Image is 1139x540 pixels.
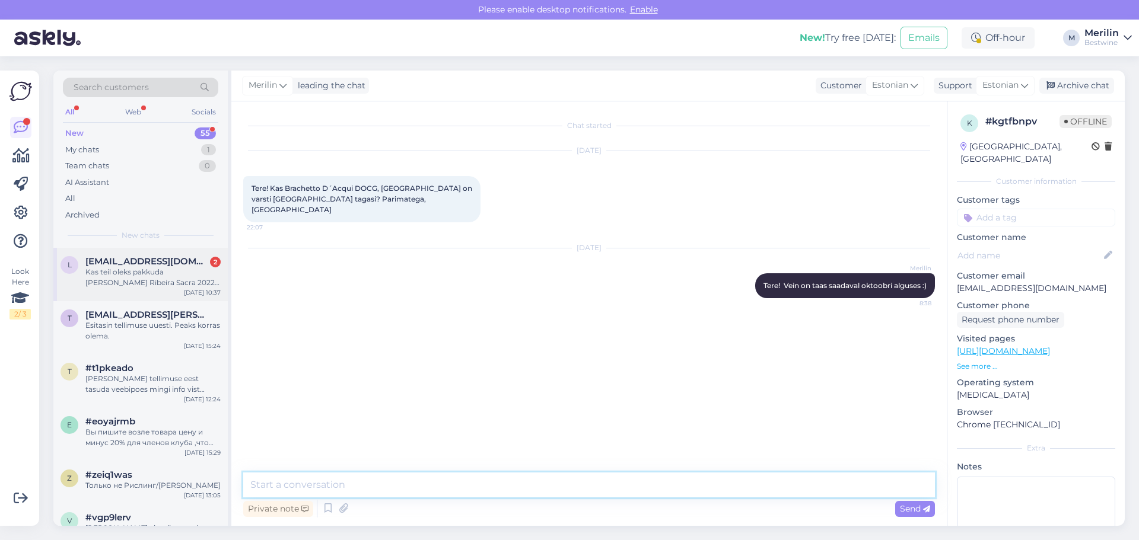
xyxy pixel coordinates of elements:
[67,516,72,525] span: v
[85,256,209,267] span: Liiskasemets@gmail.com
[626,4,661,15] span: Enable
[243,501,313,517] div: Private note
[1084,28,1132,47] a: MerilinBestwine
[85,512,131,523] span: #vgp9lerv
[65,209,100,221] div: Archived
[184,395,221,404] div: [DATE] 12:24
[189,104,218,120] div: Socials
[293,79,365,92] div: leading the chat
[74,81,149,94] span: Search customers
[184,448,221,457] div: [DATE] 15:29
[243,120,935,131] div: Chat started
[957,406,1115,418] p: Browser
[195,127,216,139] div: 55
[184,288,221,297] div: [DATE] 10:37
[957,418,1115,431] p: Chrome [TECHNICAL_ID]
[85,427,221,448] div: Вы пишите возле товара цену и минус 20% для членов клуба ,что это значит???
[65,144,99,156] div: My chats
[122,230,160,241] span: New chats
[1060,115,1112,128] span: Offline
[816,79,862,92] div: Customer
[9,309,31,319] div: 2 / 3
[957,361,1115,372] p: See more ...
[957,209,1115,226] input: Add a tag
[85,523,221,533] div: [PERSON_NAME] vist siise nyyd
[957,461,1115,473] p: Notes
[957,389,1115,401] p: [MEDICAL_DATA]
[934,79,972,92] div: Support
[1039,78,1114,94] div: Archive chat
[123,104,144,120] div: Web
[960,140,1092,165] div: [GEOGRAPHIC_DATA], [GEOGRAPHIC_DATA]
[1063,30,1080,46] div: M
[68,314,72,322] span: t
[1084,38,1119,47] div: Bestwine
[901,27,947,49] button: Emails
[957,231,1115,244] p: Customer name
[247,223,291,232] span: 22:07
[763,281,927,290] span: Tere! Vein on taas saadaval oktoobri alguses :)
[9,266,31,319] div: Look Here
[252,184,474,214] span: Tere! Kas Brachetto D´Acqui DOCG, [GEOGRAPHIC_DATA] on varsti [GEOGRAPHIC_DATA] tagasi? Parimateg...
[957,443,1115,453] div: Extra
[210,257,221,267] div: 2
[887,264,931,273] span: Merilin
[85,309,209,320] span: tiik.carl@gmail.com
[85,416,135,427] span: #eoyajrmb
[800,31,896,45] div: Try free [DATE]:
[68,367,72,376] span: t
[184,341,221,350] div: [DATE] 15:24
[957,249,1102,262] input: Add name
[957,270,1115,282] p: Customer email
[68,260,72,269] span: L
[199,160,216,172] div: 0
[67,420,72,429] span: e
[243,145,935,156] div: [DATE]
[9,80,32,103] img: Askly Logo
[85,363,133,373] span: #t1pkeado
[982,79,1019,92] span: Estonian
[85,267,221,288] div: Kas teil oleks pakkuda [PERSON_NAME] Ribeira Sacra 2022? Tänades, Liis Kasemets
[65,160,109,172] div: Team chats
[85,469,132,480] span: #zeiq1was
[65,177,109,188] div: AI Assistant
[957,194,1115,206] p: Customer tags
[957,176,1115,187] div: Customer information
[201,144,216,156] div: 1
[800,32,825,43] b: New!
[985,114,1060,129] div: # kgtfbnpv
[957,282,1115,295] p: [EMAIL_ADDRESS][DOMAIN_NAME]
[957,312,1064,328] div: Request phone number
[65,193,75,205] div: All
[249,79,277,92] span: Merilin
[962,27,1035,49] div: Off-hour
[63,104,77,120] div: All
[957,376,1115,389] p: Operating system
[887,299,931,308] span: 8:38
[967,119,972,127] span: k
[872,79,908,92] span: Estonian
[243,242,935,253] div: [DATE]
[65,127,84,139] div: New
[957,346,1050,356] a: [URL][DOMAIN_NAME]
[957,299,1115,312] p: Customer phone
[1084,28,1119,38] div: Merilin
[900,503,930,514] span: Send
[67,474,72,483] span: z
[957,333,1115,345] p: Visited pages
[85,373,221,395] div: [PERSON_NAME] tellimuse eest tasuda veebipoes mingi info vist puudub ei suuda aru saada mis puudub
[85,480,221,491] div: Только не Рислинг/[PERSON_NAME]
[85,320,221,341] div: Esitasin tellimuse uuesti. Peaks korras olema.
[184,491,221,500] div: [DATE] 13:05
